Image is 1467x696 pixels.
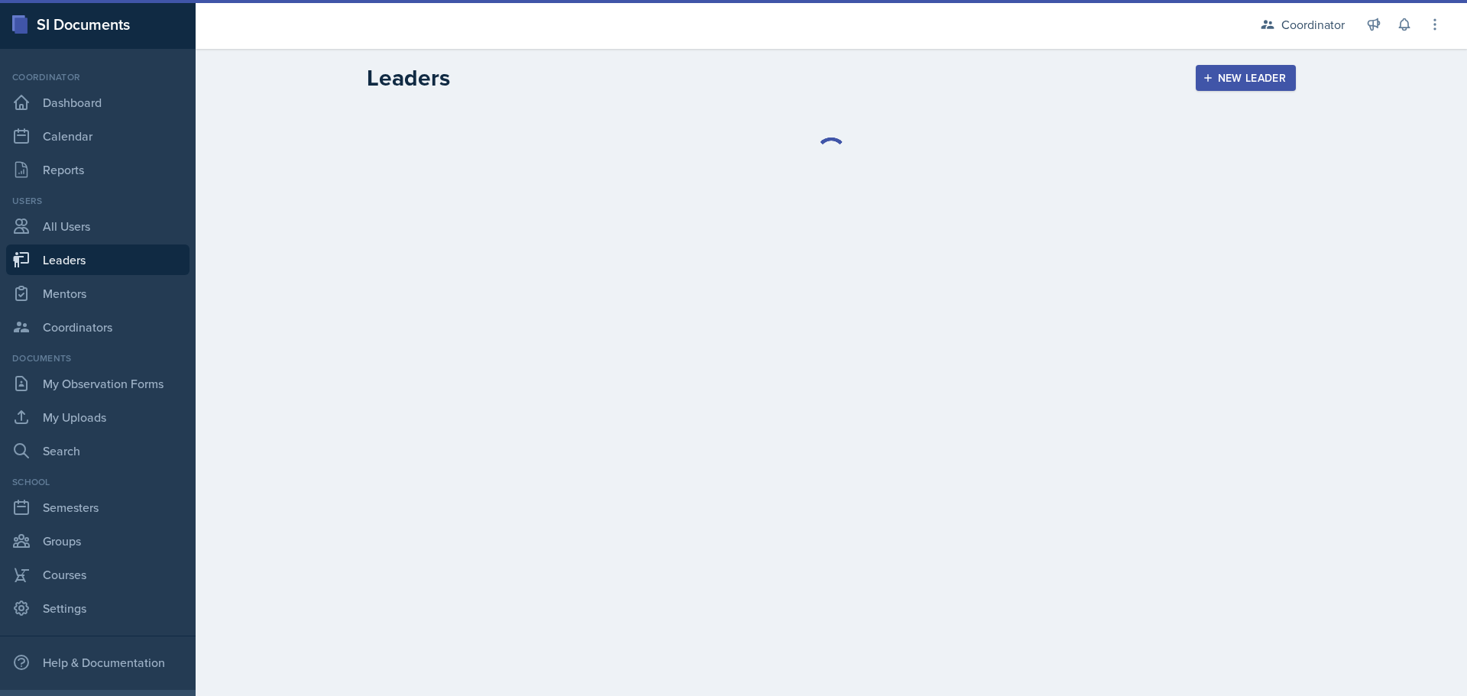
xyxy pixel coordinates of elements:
a: Dashboard [6,87,189,118]
div: Help & Documentation [6,647,189,678]
h2: Leaders [367,64,450,92]
a: Settings [6,593,189,623]
div: Documents [6,351,189,365]
div: Coordinator [1281,15,1345,34]
a: Leaders [6,244,189,275]
div: School [6,475,189,489]
a: My Observation Forms [6,368,189,399]
a: Coordinators [6,312,189,342]
a: Calendar [6,121,189,151]
a: Groups [6,526,189,556]
a: Semesters [6,492,189,523]
div: Coordinator [6,70,189,84]
div: Users [6,194,189,208]
div: New Leader [1206,72,1287,84]
a: Mentors [6,278,189,309]
a: Reports [6,154,189,185]
a: All Users [6,211,189,241]
button: New Leader [1196,65,1297,91]
a: Search [6,435,189,466]
a: Courses [6,559,189,590]
a: My Uploads [6,402,189,432]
